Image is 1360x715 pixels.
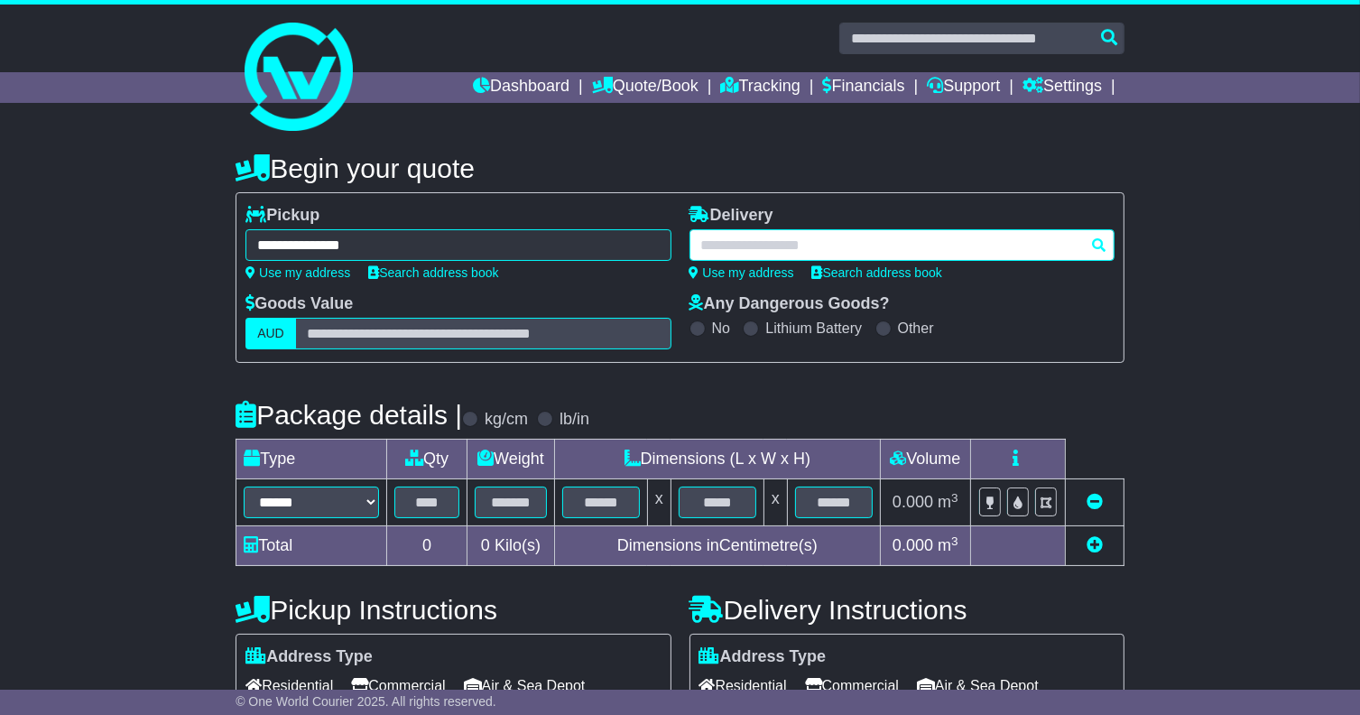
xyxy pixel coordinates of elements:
h4: Package details | [236,400,462,430]
span: m [938,536,958,554]
td: x [647,479,671,526]
span: Commercial [805,672,899,700]
td: Kilo(s) [467,526,554,566]
td: Volume [880,440,970,479]
a: Support [927,72,1000,103]
td: Weight [467,440,554,479]
a: Use my address [689,265,794,280]
label: kg/cm [485,410,528,430]
label: Any Dangerous Goods? [689,294,890,314]
span: Residential [245,672,333,700]
a: Settings [1022,72,1102,103]
sup: 3 [951,491,958,505]
td: x [763,479,787,526]
td: Type [236,440,387,479]
h4: Pickup Instructions [236,595,671,625]
span: Air & Sea Depot [917,672,1039,700]
h4: Begin your quote [236,153,1124,183]
span: 0.000 [893,536,933,554]
label: Delivery [689,206,773,226]
a: Add new item [1087,536,1103,554]
a: Quote/Book [592,72,699,103]
span: Air & Sea Depot [464,672,586,700]
a: Remove this item [1087,493,1103,511]
sup: 3 [951,534,958,548]
td: 0 [387,526,467,566]
a: Search address book [812,265,942,280]
label: Goods Value [245,294,353,314]
td: Dimensions in Centimetre(s) [554,526,880,566]
a: Dashboard [473,72,569,103]
td: Qty [387,440,467,479]
span: Commercial [351,672,445,700]
label: Address Type [699,647,827,667]
label: AUD [245,318,296,349]
label: No [712,320,730,337]
a: Financials [823,72,905,103]
label: Address Type [245,647,373,667]
span: 0.000 [893,493,933,511]
label: Other [898,320,934,337]
a: Tracking [721,72,800,103]
td: Dimensions (L x W x H) [554,440,880,479]
a: Use my address [245,265,350,280]
typeahead: Please provide city [689,229,1115,261]
label: lb/in [560,410,589,430]
h4: Delivery Instructions [689,595,1124,625]
label: Lithium Battery [765,320,862,337]
label: Pickup [245,206,319,226]
a: Search address book [368,265,498,280]
span: Residential [699,672,787,700]
span: © One World Courier 2025. All rights reserved. [236,694,496,709]
td: Total [236,526,387,566]
span: 0 [481,536,490,554]
span: m [938,493,958,511]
